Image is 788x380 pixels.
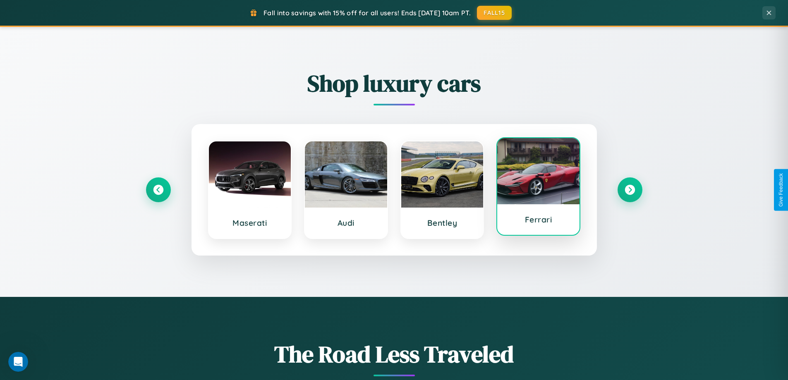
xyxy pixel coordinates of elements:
[146,338,642,370] h1: The Road Less Traveled
[313,218,379,228] h3: Audi
[505,215,571,225] h3: Ferrari
[8,352,28,372] iframe: Intercom live chat
[477,6,512,20] button: FALL15
[263,9,471,17] span: Fall into savings with 15% off for all users! Ends [DATE] 10am PT.
[410,218,475,228] h3: Bentley
[146,67,642,99] h2: Shop luxury cars
[778,173,784,207] div: Give Feedback
[217,218,283,228] h3: Maserati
